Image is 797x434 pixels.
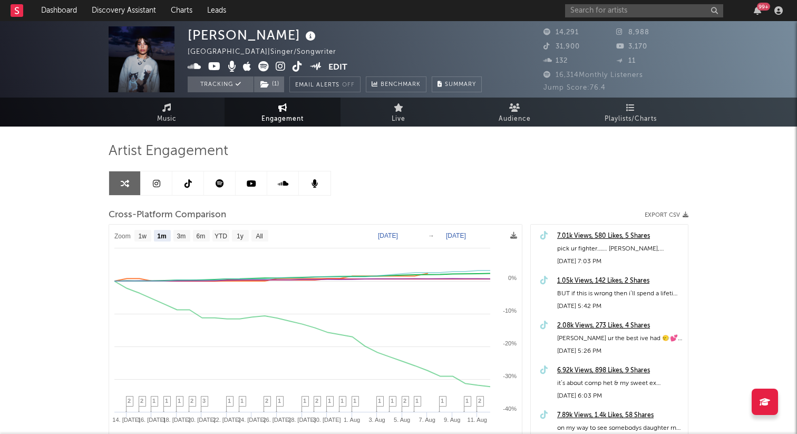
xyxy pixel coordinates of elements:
a: Engagement [225,98,341,127]
span: 1 [152,398,155,404]
text: 6m [197,233,206,240]
a: 7.89k Views, 1.4k Likes, 58 Shares [557,409,683,422]
text: 26. [DATE] [263,417,290,423]
text: 9. Aug [444,417,460,423]
a: Live [341,98,456,127]
a: 7.01k Views, 580 Likes, 5 Shares [557,230,683,243]
span: 2 [128,398,131,404]
span: 2 [478,398,481,404]
span: 1 [178,398,181,404]
button: 99+ [754,6,761,15]
text: Zoom [114,233,131,240]
div: [PERSON_NAME] [188,26,318,44]
span: Playlists/Charts [605,113,657,126]
span: ( 1 ) [254,76,285,92]
span: 8,988 [616,29,649,36]
span: 1 [353,398,356,404]
text: 18. [DATE] [162,417,190,423]
text: -20% [503,340,517,346]
text: -40% [503,406,517,412]
text: 7. Aug [419,417,435,423]
span: Engagement [261,113,304,126]
text: 16. [DATE] [138,417,166,423]
div: [DATE] 5:26 PM [557,345,683,358]
span: 1 [341,398,344,404]
text: -10% [503,307,517,314]
a: 6.92k Views, 898 Likes, 9 Shares [557,364,683,377]
text: 30. [DATE] [313,417,341,423]
text: 0% [508,275,517,281]
span: 2 [265,398,268,404]
text: 24. [DATE] [238,417,266,423]
span: 2 [190,398,193,404]
span: 1 [228,398,231,404]
span: 2 [140,398,143,404]
div: 99 + [757,3,770,11]
text: 3m [177,233,186,240]
a: Music [109,98,225,127]
span: 1 [278,398,281,404]
div: pick ur fighter……. [PERSON_NAME], [PERSON_NAME] & [PERSON_NAME] or Yours truly <3 🙂‍↔️ #wlw #quee... [557,243,683,255]
text: 1y [237,233,244,240]
span: 1 [303,398,306,404]
button: Tracking [188,76,254,92]
a: Benchmark [366,76,426,92]
text: 1w [139,233,147,240]
div: [DATE] 6:03 PM [557,390,683,402]
span: 1 [465,398,469,404]
span: Live [392,113,405,126]
a: 2.08k Views, 273 Likes, 4 Shares [557,320,683,332]
span: 1 [328,398,331,404]
button: Email AlertsOff [289,76,361,92]
a: Playlists/Charts [572,98,688,127]
text: [DATE] [446,232,466,239]
em: Off [342,82,355,88]
div: [DATE] 7:03 PM [557,255,683,268]
button: Summary [432,76,482,92]
text: 28. [DATE] [288,417,316,423]
span: 3 [202,398,206,404]
span: 1 [415,398,419,404]
div: it’s about comp het & my sweet ex boyfriend 🤭🙂‍↔️ #newmusic #oliviarodrigo #gracieabrams #gigiper... [557,377,683,390]
text: 20. [DATE] [188,417,216,423]
span: 1 [391,398,394,404]
a: 1.05k Views, 142 Likes, 2 Shares [557,275,683,287]
span: 132 [543,57,568,64]
div: [GEOGRAPHIC_DATA] | Singer/Songwriter [188,46,348,59]
text: 3. Aug [369,417,385,423]
span: 1 [378,398,381,404]
text: YTD [215,233,227,240]
text: 5. Aug [394,417,410,423]
text: -30% [503,373,517,379]
text: 1m [157,233,166,240]
input: Search for artists [565,4,723,17]
div: [DATE] 5:42 PM [557,300,683,313]
div: [PERSON_NAME] ur the best ive had 🙂‍↔️💕🌟👩‍❤️‍💋‍👩 #originalsong #newmusic #wlw #wuhluhwuh #clairo ... [557,332,683,345]
span: 2 [403,398,406,404]
span: Audience [499,113,531,126]
text: [DATE] [378,232,398,239]
span: 11 [616,57,636,64]
span: Artist Engagement [109,145,228,158]
span: 1 [165,398,168,404]
span: Cross-Platform Comparison [109,209,226,221]
span: Summary [445,82,476,88]
button: (1) [254,76,284,92]
span: 14,291 [543,29,579,36]
span: 2 [315,398,318,404]
span: 3,170 [616,43,647,50]
div: BUT if this is wrong then i’ll spend a lifetime sinning 🗣️🗣️!!!! #[PERSON_NAME] #originalsong #wl... [557,287,683,300]
text: → [428,232,434,239]
span: 16,314 Monthly Listeners [543,72,643,79]
text: 11. Aug [468,417,487,423]
a: Audience [456,98,572,127]
button: Edit [328,61,347,74]
text: 14. [DATE] [112,417,140,423]
span: 31,900 [543,43,580,50]
text: 1. Aug [344,417,360,423]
